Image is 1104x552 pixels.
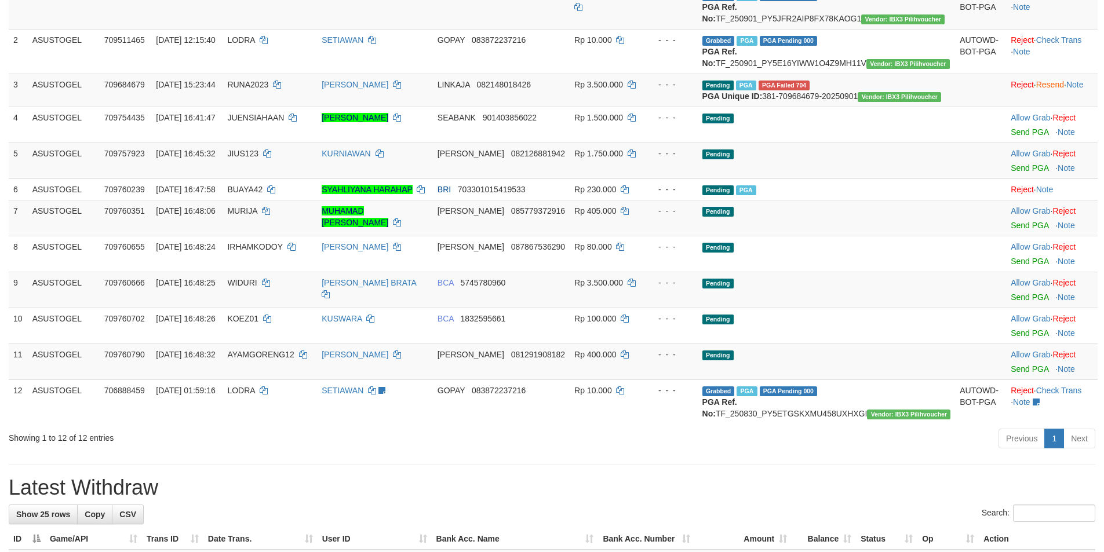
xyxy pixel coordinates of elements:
span: PGA Pending [760,36,818,46]
span: [PERSON_NAME] [438,206,504,215]
td: ASUSTOGEL [28,178,100,200]
td: · [1006,272,1098,308]
span: Copy 5745780960 to clipboard [461,278,506,287]
div: - - - [647,277,693,288]
span: 709684679 [104,80,145,89]
div: - - - [647,385,693,396]
span: PGA Pending [760,386,818,396]
div: - - - [647,79,693,90]
a: KUSWARA [322,314,362,323]
span: [DATE] 16:47:58 [156,185,215,194]
td: ASUSTOGEL [28,272,100,308]
td: 5 [9,142,28,178]
a: [PERSON_NAME] [322,242,388,251]
th: Action [979,528,1095,550]
a: Note [1066,80,1084,89]
td: · · [1006,74,1098,107]
a: Send PGA [1011,328,1048,338]
th: Op: activate to sort column ascending [917,528,979,550]
td: AUTOWD-BOT-PGA [955,29,1006,74]
div: Showing 1 to 12 of 12 entries [9,427,451,444]
th: Status: activate to sort column ascending [856,528,917,550]
span: GOPAY [438,35,465,45]
a: Note [1013,397,1030,407]
span: 709757923 [104,149,145,158]
span: [DATE] 16:45:32 [156,149,215,158]
a: Note [1058,221,1075,230]
a: Reject [1011,80,1034,89]
span: Pending [702,315,734,324]
span: Copy 1832595661 to clipboard [461,314,506,323]
a: SETIAWAN [322,386,363,395]
a: Note [1036,185,1054,194]
td: ASUSTOGEL [28,142,100,178]
td: 11 [9,343,28,379]
span: Pending [702,243,734,253]
span: · [1011,350,1052,359]
a: Send PGA [1011,127,1048,137]
span: [DATE] 16:41:47 [156,113,215,122]
span: Marked by aeomartha [736,185,756,195]
td: 6 [9,178,28,200]
span: Copy 703301015419533 to clipboard [458,185,526,194]
h1: Latest Withdraw [9,476,1095,499]
a: Reject [1011,386,1034,395]
td: 2 [9,29,28,74]
a: Reject [1011,35,1034,45]
span: · [1011,113,1052,122]
div: - - - [647,148,693,159]
td: 10 [9,308,28,343]
span: Copy 087867536290 to clipboard [511,242,565,251]
th: Trans ID: activate to sort column ascending [142,528,203,550]
span: PGA Error [759,81,810,90]
span: JUENSIAHAAN [227,113,284,122]
b: PGA Ref. No: [702,397,737,418]
a: CSV [112,505,144,524]
span: Copy 081291908182 to clipboard [511,350,565,359]
td: · [1006,236,1098,272]
a: Send PGA [1011,257,1048,266]
td: 3 [9,74,28,107]
span: Pending [702,114,734,123]
a: Allow Grab [1011,278,1050,287]
td: ASUSTOGEL [28,74,100,107]
span: Copy [85,510,105,519]
a: Allow Grab [1011,242,1050,251]
td: 9 [9,272,28,308]
a: Previous [999,429,1045,448]
th: Balance: activate to sort column ascending [792,528,856,550]
span: BRI [438,185,451,194]
a: Allow Grab [1011,113,1050,122]
span: Pending [702,185,734,195]
td: 4 [9,107,28,142]
span: Rp 1.500.000 [574,113,623,122]
span: Rp 405.000 [574,206,616,215]
td: ASUSTOGEL [28,308,100,343]
a: Note [1058,257,1075,266]
a: Allow Grab [1011,149,1050,158]
td: AUTOWD-BOT-PGA [955,379,1006,424]
span: BUAYA42 [227,185,263,194]
td: ASUSTOGEL [28,200,100,236]
th: Amount: activate to sort column ascending [695,528,792,550]
span: [DATE] 16:48:25 [156,278,215,287]
td: ASUSTOGEL [28,29,100,74]
div: - - - [647,205,693,217]
td: ASUSTOGEL [28,236,100,272]
span: BCA [438,314,454,323]
span: Rp 3.500.000 [574,278,623,287]
span: 709511465 [104,35,145,45]
span: Pending [702,350,734,360]
th: User ID: activate to sort column ascending [318,528,432,550]
a: Note [1058,328,1075,338]
a: Note [1058,293,1075,302]
a: Send PGA [1011,364,1048,374]
div: - - - [647,349,693,360]
span: 709760655 [104,242,145,251]
span: Marked by aeoros [737,386,757,396]
a: Reject [1053,350,1076,359]
a: Note [1013,47,1030,56]
span: Rp 230.000 [574,185,616,194]
td: 381-709684679-20250901 [698,74,956,107]
span: 709760351 [104,206,145,215]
